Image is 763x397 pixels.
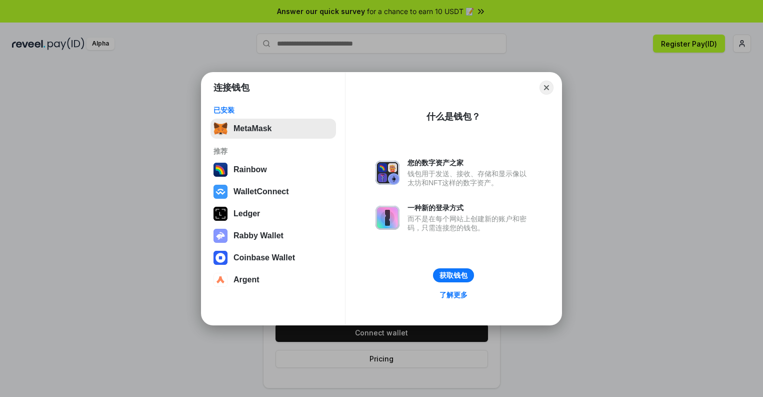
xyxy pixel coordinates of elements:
img: svg+xml,%3Csvg%20xmlns%3D%22http%3A%2F%2Fwww.w3.org%2F2000%2Fsvg%22%20width%3D%2228%22%20height%3... [213,207,227,221]
button: Ledger [210,204,336,224]
button: 获取钱包 [433,268,474,282]
div: 一种新的登录方式 [407,203,531,212]
div: Ledger [233,209,260,218]
img: svg+xml,%3Csvg%20width%3D%22120%22%20height%3D%22120%22%20viewBox%3D%220%200%20120%20120%22%20fil... [213,163,227,177]
button: Close [539,81,553,95]
h1: 连接钱包 [213,82,249,94]
img: svg+xml,%3Csvg%20xmlns%3D%22http%3A%2F%2Fwww.w3.org%2F2000%2Fsvg%22%20fill%3D%22none%22%20viewBox... [213,229,227,243]
img: svg+xml,%3Csvg%20width%3D%2228%22%20height%3D%2228%22%20viewBox%3D%220%200%2028%2028%22%20fill%3D... [213,185,227,199]
div: Coinbase Wallet [233,253,295,262]
div: 了解更多 [439,290,467,299]
button: Argent [210,270,336,290]
button: Rainbow [210,160,336,180]
img: svg+xml,%3Csvg%20xmlns%3D%22http%3A%2F%2Fwww.w3.org%2F2000%2Fsvg%22%20fill%3D%22none%22%20viewBox... [375,206,399,230]
div: 钱包用于发送、接收、存储和显示像以太坊和NFT这样的数字资产。 [407,169,531,187]
div: Rabby Wallet [233,231,283,240]
a: 了解更多 [433,288,473,301]
div: Argent [233,275,259,284]
div: 推荐 [213,147,333,156]
img: svg+xml,%3Csvg%20fill%3D%22none%22%20height%3D%2233%22%20viewBox%3D%220%200%2035%2033%22%20width%... [213,122,227,136]
button: MetaMask [210,119,336,139]
div: 您的数字资产之家 [407,158,531,167]
img: svg+xml,%3Csvg%20xmlns%3D%22http%3A%2F%2Fwww.w3.org%2F2000%2Fsvg%22%20fill%3D%22none%22%20viewBox... [375,161,399,185]
div: 什么是钱包？ [426,111,480,123]
button: Coinbase Wallet [210,248,336,268]
div: MetaMask [233,124,271,133]
div: 已安装 [213,106,333,115]
img: svg+xml,%3Csvg%20width%3D%2228%22%20height%3D%2228%22%20viewBox%3D%220%200%2028%2028%22%20fill%3D... [213,251,227,265]
div: 而不是在每个网站上创建新的账户和密码，只需连接您的钱包。 [407,214,531,232]
button: WalletConnect [210,182,336,202]
div: 获取钱包 [439,271,467,280]
img: svg+xml,%3Csvg%20width%3D%2228%22%20height%3D%2228%22%20viewBox%3D%220%200%2028%2028%22%20fill%3D... [213,273,227,287]
div: WalletConnect [233,187,289,196]
button: Rabby Wallet [210,226,336,246]
div: Rainbow [233,165,267,174]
